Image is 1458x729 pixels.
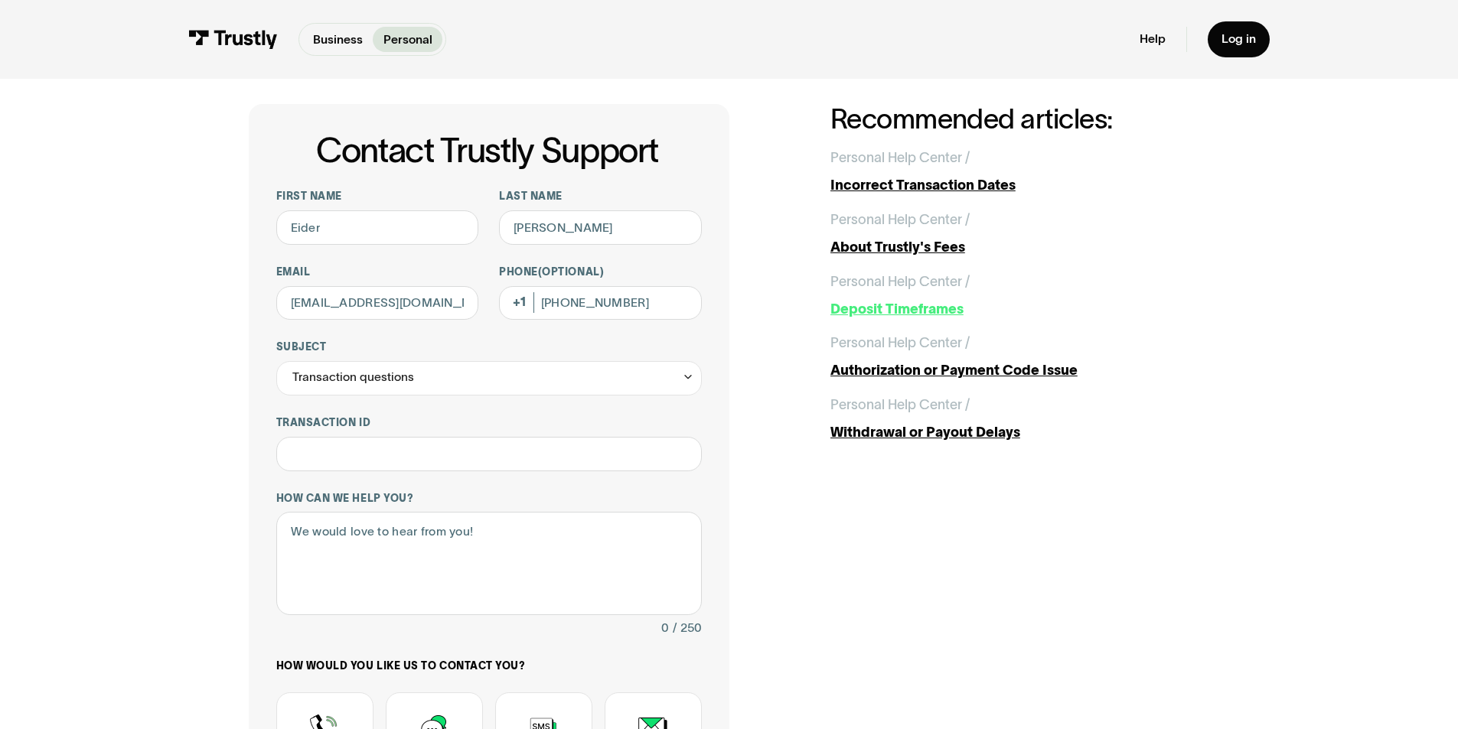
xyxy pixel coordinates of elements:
div: Log in [1222,31,1256,47]
label: First name [276,190,479,203]
h2: Recommended articles: [830,104,1210,134]
div: / 250 [673,618,702,639]
div: Incorrect Transaction Dates [830,175,1210,196]
a: Log in [1208,21,1270,57]
div: About Trustly's Fees [830,237,1210,258]
a: Business [302,27,373,52]
p: Personal [383,31,432,49]
a: Personal Help Center /Deposit Timeframes [830,272,1210,320]
a: Personal Help Center /Incorrect Transaction Dates [830,148,1210,196]
div: Personal Help Center / [830,210,970,230]
div: Personal Help Center / [830,395,970,415]
div: Authorization or Payment Code Issue [830,360,1210,381]
div: Personal Help Center / [830,333,970,353]
label: How can we help you? [276,492,702,506]
div: 0 [661,618,669,639]
label: Subject [276,340,702,354]
a: Personal Help Center /Authorization or Payment Code Issue [830,333,1210,381]
a: Personal Help Center /Withdrawal or Payout Delays [830,395,1210,443]
h1: Contact Trustly Support [273,132,702,169]
div: Transaction questions [292,367,414,388]
a: Help [1140,31,1166,47]
label: Transaction ID [276,416,702,430]
div: Deposit Timeframes [830,299,1210,320]
label: Phone [499,265,702,279]
input: (555) 555-5555 [499,286,702,321]
label: How would you like us to contact you? [276,659,702,673]
label: Email [276,265,479,279]
a: Personal Help Center /About Trustly's Fees [830,210,1210,258]
img: Trustly Logo [188,30,278,49]
span: (Optional) [538,266,604,278]
input: Alex [276,210,479,245]
div: Personal Help Center / [830,148,970,168]
div: Withdrawal or Payout Delays [830,422,1210,443]
input: Howard [499,210,702,245]
input: alex@mail.com [276,286,479,321]
div: Transaction questions [276,361,702,395]
label: Last name [499,190,702,203]
a: Personal [373,27,442,52]
p: Business [313,31,363,49]
div: Personal Help Center / [830,272,970,292]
